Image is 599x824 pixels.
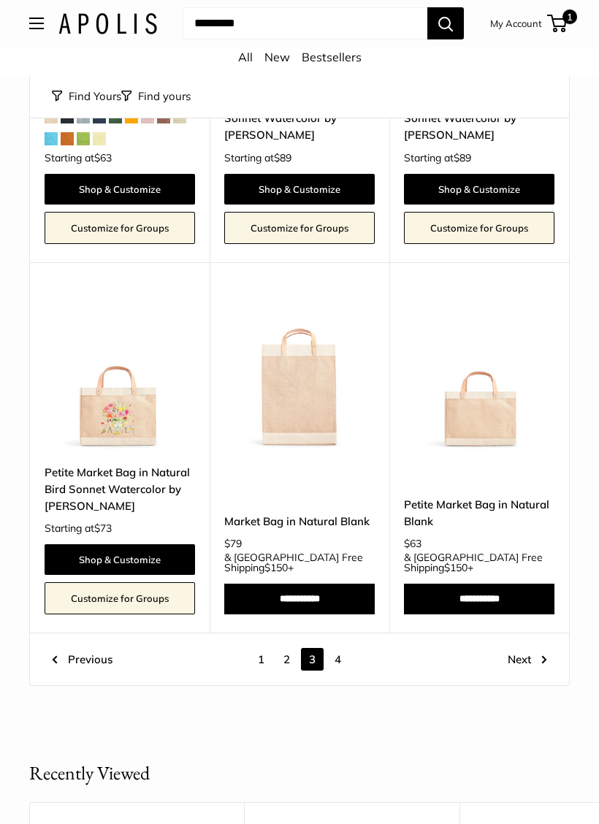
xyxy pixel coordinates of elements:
[45,464,195,515] a: Petite Market Bag in Natural Bird Sonnet Watercolor by [PERSON_NAME]
[404,299,554,449] img: Petite Market Bag in Natural Blank
[301,648,324,671] span: 3
[224,212,375,244] a: Customize for Groups
[45,212,195,244] a: Customize for Groups
[224,299,375,449] img: description_Perfect for any art project. Kids hand prints anyone?
[404,93,554,144] a: Market Tote in Natural Bird Sonnet Watercolor by [PERSON_NAME]
[224,153,291,163] span: Starting at
[404,299,554,449] a: Petite Market Bag in Natural BlankPetite Market Bag in Natural Blank
[45,174,195,205] a: Shop & Customize
[404,153,471,163] span: Starting at
[45,299,195,449] a: description_Petite Market Bag in Natural Bird Sonnet Watercolor by Amy Logsdondescription_The art...
[52,648,112,671] a: Previous
[52,86,121,107] button: Find Yours
[94,522,112,535] span: $73
[508,648,547,671] a: Next
[264,50,290,64] a: New
[274,151,291,164] span: $89
[224,552,375,573] span: & [GEOGRAPHIC_DATA] Free Shipping +
[404,212,554,244] a: Customize for Groups
[224,537,242,550] span: $79
[29,759,150,787] h2: Recently Viewed
[58,13,157,34] img: Apolis
[224,174,375,205] a: Shop & Customize
[238,50,253,64] a: All
[224,93,375,144] a: Market Bag in Natural Bird Sonnet Watercolor by [PERSON_NAME]
[29,18,44,29] button: Open menu
[327,648,349,671] a: 4
[45,582,195,614] a: Customize for Groups
[275,648,298,671] a: 2
[302,50,362,64] a: Bestsellers
[444,561,468,574] span: $150
[45,523,112,533] span: Starting at
[45,544,195,575] a: Shop & Customize
[183,7,427,39] input: Search...
[404,552,554,573] span: & [GEOGRAPHIC_DATA] Free Shipping +
[404,496,554,530] a: Petite Market Bag in Natural Blank
[264,561,288,574] span: $150
[404,537,421,550] span: $63
[224,299,375,449] a: description_Perfect for any art project. Kids hand prints anyone?Market Bag in Natural Blank
[404,174,554,205] a: Shop & Customize
[45,299,195,449] img: description_Petite Market Bag in Natural Bird Sonnet Watercolor by Amy Logsdon
[224,513,375,530] a: Market Bag in Natural Blank
[454,151,471,164] span: $89
[94,151,112,164] span: $63
[250,648,272,671] a: 1
[490,15,542,32] a: My Account
[549,15,567,32] a: 1
[562,9,577,24] span: 1
[427,7,464,39] button: Search
[45,153,112,163] span: Starting at
[121,86,191,107] button: Filter collection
